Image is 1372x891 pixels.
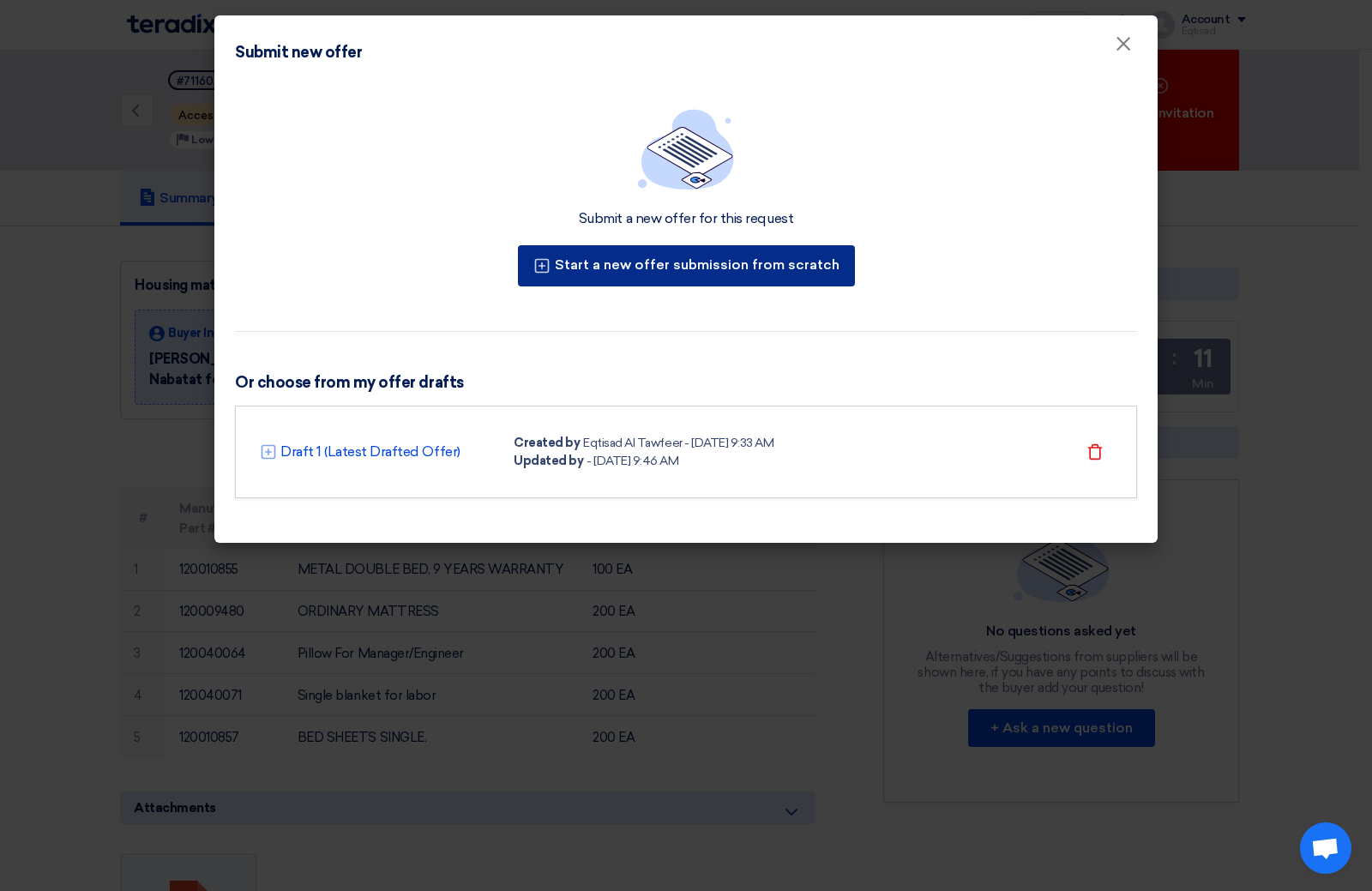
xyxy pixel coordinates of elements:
[583,436,773,450] font: Eqtisad Al Tawfeer - [DATE] 9:33 AM
[514,454,583,468] font: Updated by
[235,373,464,392] font: Or choose from my offer drafts
[555,256,839,273] font: Start a new offer submission from scratch
[1300,822,1351,874] a: Open chat
[235,43,362,62] font: Submit new offer
[587,454,678,468] font: - [DATE] 9:46 AM
[518,245,855,286] button: Start a new offer submission from scratch
[514,436,580,450] font: Created by
[1115,31,1132,65] font: ×
[280,442,460,462] a: Draft 1 (Latest Drafted Offer)
[1101,27,1146,62] button: Close
[280,443,460,460] font: Draft 1 (Latest Drafted Offer)
[638,109,734,190] img: empty_state_list.svg
[579,210,793,226] font: Submit a new offer for this request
